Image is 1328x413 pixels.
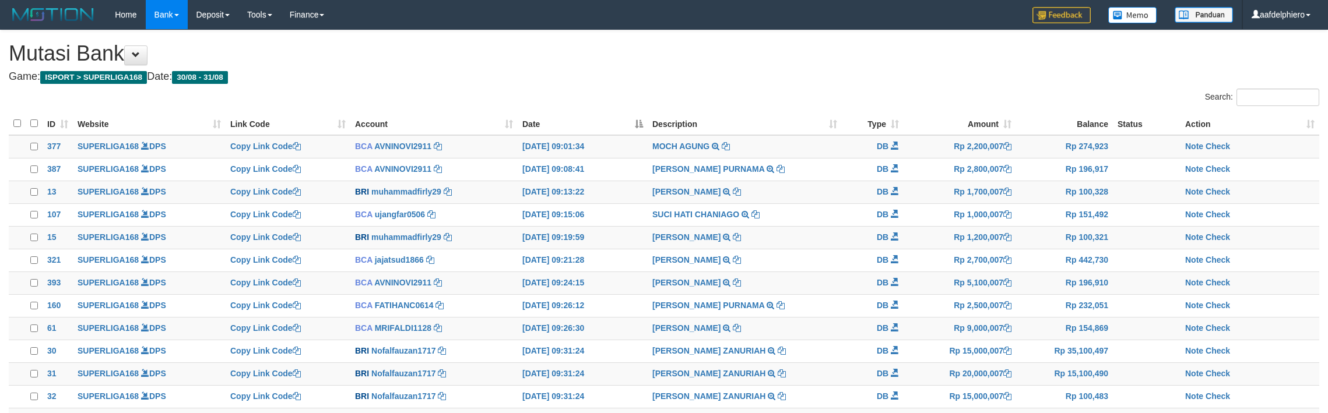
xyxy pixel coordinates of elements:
a: Copy Rp 5,100,007 to clipboard [1003,278,1011,287]
th: Balance [1016,112,1113,135]
a: Copy IRMA PURNAMASARI to clipboard [733,278,741,287]
a: Check [1206,323,1230,333]
span: 13 [47,187,57,196]
a: MOCH AGUNG [652,142,709,151]
span: ISPORT > SUPERLIGA168 [40,71,147,84]
a: SUPERLIGA168 [78,187,139,196]
td: DPS [73,249,226,271]
a: Note [1185,369,1203,378]
a: jajatsud1866 [375,255,424,264]
th: Date: activate to sort column descending [518,112,648,135]
a: Copy Link Code [230,323,301,333]
td: DPS [73,226,226,249]
a: Copy Nofalfauzan1717 to clipboard [438,369,446,378]
h1: Mutasi Bank [9,42,1319,65]
a: Copy Rp 15,000,007 to clipboard [1003,346,1011,355]
a: SUPERLIGA168 [78,301,139,310]
a: Check [1206,142,1230,151]
a: Copy Rp 9,000,007 to clipboard [1003,323,1011,333]
a: [PERSON_NAME] ZANURIAH [652,369,765,378]
th: Description: activate to sort column ascending [648,112,842,135]
span: 61 [47,323,57,333]
span: BRI [355,232,369,242]
td: [DATE] 09:26:30 [518,317,648,340]
th: Website: activate to sort column ascending [73,112,226,135]
img: Feedback.jpg [1032,7,1091,23]
span: BCA [355,164,373,174]
th: ID: activate to sort column ascending [43,112,73,135]
span: BCA [355,142,373,151]
input: Search: [1236,89,1319,106]
a: [PERSON_NAME] ZANURIAH [652,391,765,401]
a: Copy MOCH AGUNG to clipboard [722,142,730,151]
a: SUPERLIGA168 [78,255,139,264]
td: Rp 232,051 [1016,294,1113,317]
td: [DATE] 09:24:15 [518,271,648,294]
span: DB [877,142,888,151]
a: Copy Rp 1,700,007 to clipboard [1003,187,1011,196]
td: DPS [73,181,226,203]
td: Rp 15,100,490 [1016,362,1113,385]
a: SUCI HATI CHANIAGO [652,210,739,219]
a: Copy jajatsud1866 to clipboard [426,255,434,264]
span: 31 [47,369,57,378]
a: Nofalfauzan1717 [371,391,435,401]
a: AVNINOVI2911 [374,164,431,174]
label: Search: [1205,89,1319,106]
span: DB [877,323,888,333]
a: Nofalfauzan1717 [371,369,435,378]
a: [PERSON_NAME] [652,278,721,287]
td: Rp 1,000,007 [904,203,1016,226]
td: [DATE] 09:15:06 [518,203,648,226]
td: [DATE] 09:31:24 [518,362,648,385]
td: DPS [73,135,226,158]
a: Note [1185,142,1203,151]
span: DB [877,164,888,174]
span: 393 [47,278,61,287]
a: Copy Nofalfauzan1717 to clipboard [438,346,446,355]
a: ujangfar0506 [375,210,425,219]
a: Copy Rp 1,200,007 to clipboard [1003,232,1011,242]
a: Copy Link Code [230,142,301,151]
td: Rp 5,100,007 [904,271,1016,294]
span: 32 [47,391,57,401]
td: Rp 1,200,007 [904,226,1016,249]
h4: Game: Date: [9,71,1319,83]
a: SUPERLIGA168 [78,210,139,219]
span: BRI [355,391,369,401]
a: Copy AVNINOVI2911 to clipboard [434,164,442,174]
td: Rp 2,800,007 [904,158,1016,181]
a: SUPERLIGA168 [78,164,139,174]
td: Rp 15,000,007 [904,340,1016,362]
th: Amount: activate to sort column ascending [904,112,1016,135]
a: Nofalfauzan1717 [371,346,435,355]
a: Copy FATIHANC0614 to clipboard [435,301,444,310]
span: DB [877,278,888,287]
a: [PERSON_NAME] [652,232,721,242]
span: DB [877,210,888,219]
a: Copy IRMA PURNAMASARI to clipboard [733,255,741,264]
span: BCA [355,323,373,333]
span: 377 [47,142,61,151]
span: 107 [47,210,61,219]
td: [DATE] 09:13:22 [518,181,648,203]
td: Rp 100,328 [1016,181,1113,203]
a: AVNINOVI2911 [374,142,431,151]
th: Type: activate to sort column ascending [842,112,904,135]
a: [PERSON_NAME] [652,187,721,196]
a: Copy HELMI BUDI PURNAMA to clipboard [777,164,785,174]
td: Rp 2,200,007 [904,135,1016,158]
td: Rp 154,869 [1016,317,1113,340]
span: 30/08 - 31/08 [172,71,228,84]
a: Check [1206,391,1230,401]
a: [PERSON_NAME] PURNAMA [652,164,764,174]
a: Note [1185,278,1203,287]
th: Status [1113,112,1181,135]
span: DB [877,187,888,196]
a: SUPERLIGA168 [78,323,139,333]
a: Copy MUHAMMAD FIRLY to clipboard [733,187,741,196]
a: Copy AVNINOVI2911 to clipboard [434,278,442,287]
a: Copy Link Code [230,278,301,287]
a: Copy Link Code [230,164,301,174]
span: DB [877,391,888,401]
